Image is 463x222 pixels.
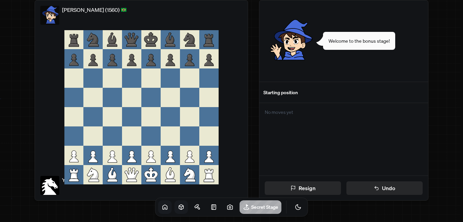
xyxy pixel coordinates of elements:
div: Starting position [263,89,424,96]
a: Secret Stage [240,200,282,214]
p: You [62,176,71,184]
button: Undo [346,181,423,195]
h1: Secret Stage [251,204,278,210]
span: Welcome to the bonus stage! [328,37,390,44]
button: Resign [265,181,341,195]
img: horse.png [40,176,59,201]
img: waving.png [270,19,314,61]
p: [PERSON_NAME] (1560) [62,6,120,14]
img: default.png [40,6,59,24]
p: No moves yet [265,108,423,116]
button: Toggle Theme [291,200,305,214]
canvas: 3D Raymarching shader [240,200,282,214]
